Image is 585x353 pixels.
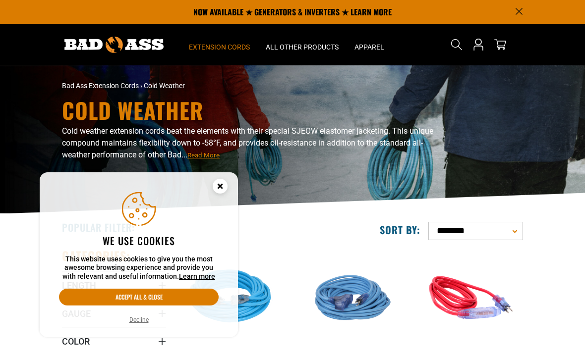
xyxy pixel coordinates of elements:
span: Cold Weather [144,82,185,90]
label: Sort by: [380,223,420,236]
span: Extension Cords [189,43,250,51]
span: › [140,82,142,90]
span: Apparel [354,43,384,51]
summary: Extension Cords [181,24,258,65]
summary: Apparel [347,24,392,65]
nav: breadcrumbs [62,81,364,91]
summary: All Other Products [258,24,347,65]
span: All Other Products [266,43,339,51]
summary: Search [449,37,465,52]
h2: We use cookies [59,234,219,247]
img: Bad Ass Extension Cords [64,37,164,53]
img: red [417,250,525,346]
a: Learn more [179,272,215,280]
p: This website uses cookies to give you the most awesome browsing experience and provide you with r... [59,255,219,281]
span: Cold weather extension cords beat the elements with their special SJEOW elastomer jacketing. This... [62,126,433,159]
button: Accept all & close [59,289,219,305]
aside: Cookie Consent [40,172,238,338]
img: Light Blue [298,250,406,346]
button: Decline [126,315,152,325]
span: Read More [187,151,220,159]
h1: Cold Weather [62,100,444,121]
span: Color [62,336,90,347]
a: Bad Ass Extension Cords [62,82,139,90]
